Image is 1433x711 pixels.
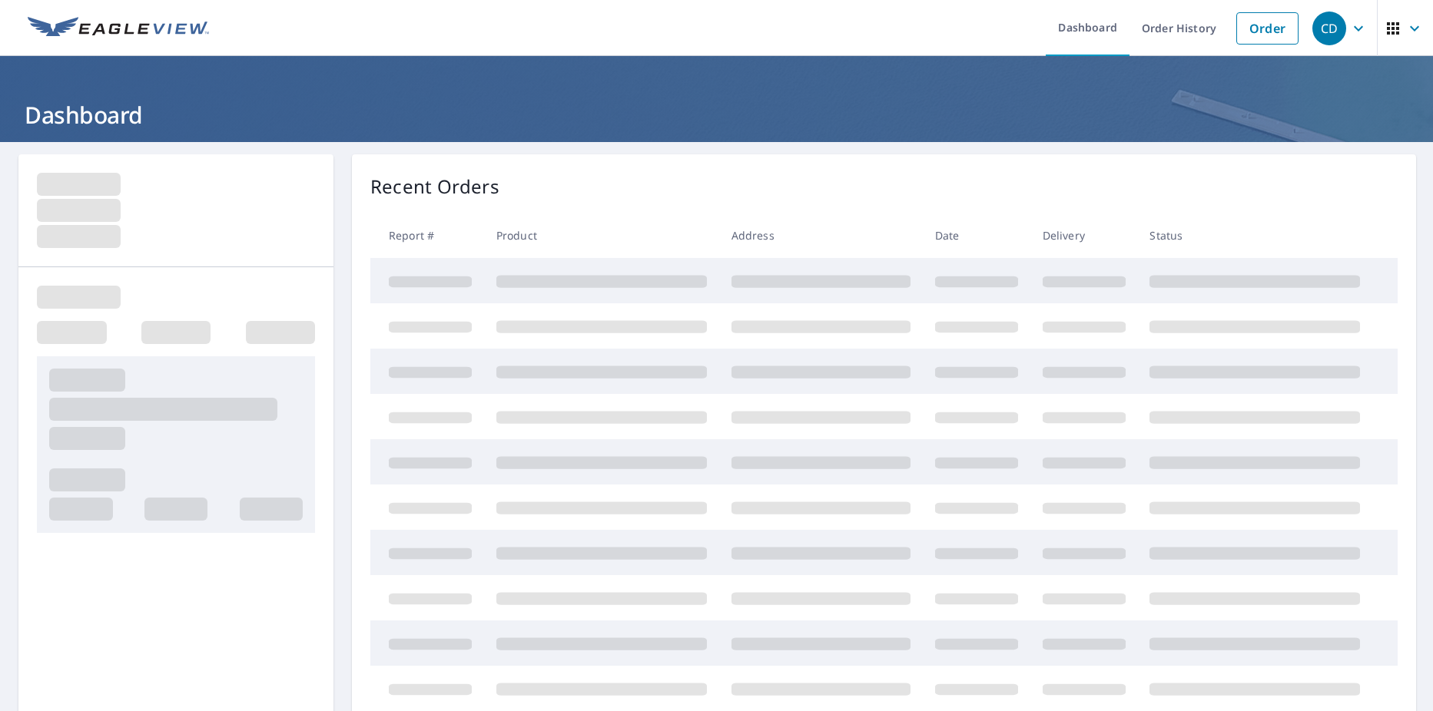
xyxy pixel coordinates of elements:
th: Date [923,213,1030,258]
th: Delivery [1030,213,1138,258]
div: CD [1312,12,1346,45]
p: Recent Orders [370,173,499,200]
th: Status [1137,213,1372,258]
a: Order [1236,12,1299,45]
th: Product [484,213,719,258]
h1: Dashboard [18,99,1415,131]
th: Address [719,213,923,258]
img: EV Logo [28,17,209,40]
th: Report # [370,213,484,258]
